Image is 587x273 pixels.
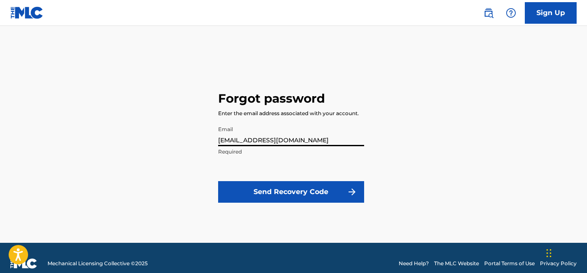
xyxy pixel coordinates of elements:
[48,260,148,267] span: Mechanical Licensing Collective © 2025
[480,4,497,22] a: Public Search
[218,181,364,203] button: Send Recovery Code
[434,260,479,267] a: The MLC Website
[10,6,44,19] img: MLC Logo
[218,91,325,106] h3: Forgot password
[399,260,429,267] a: Need Help?
[484,260,535,267] a: Portal Terms of Use
[218,148,364,156] p: Required
[483,8,494,18] img: search
[347,187,357,197] img: f7272a7cc735f4ea7f67.svg
[502,4,520,22] div: Help
[10,258,37,269] img: logo
[525,2,577,24] a: Sign Up
[546,240,552,266] div: Drag
[544,232,587,273] iframe: Chat Widget
[540,260,577,267] a: Privacy Policy
[506,8,516,18] img: help
[218,110,359,117] div: Enter the email address associated with your account.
